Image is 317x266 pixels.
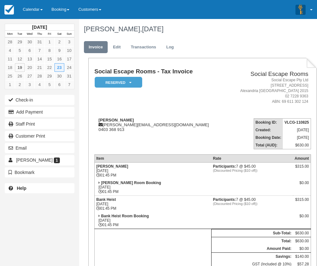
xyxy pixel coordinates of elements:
a: 29 [45,72,54,80]
a: 5 [45,80,54,89]
strong: [PERSON_NAME] [98,118,134,122]
td: $140.00 [293,253,311,261]
h1: [PERSON_NAME], [84,25,312,33]
strong: VLCG-110825 [284,120,309,125]
em: (Discounted Pricing ($10 off)) [213,202,292,206]
img: checkfront-main-nav-mini-logo.png [4,5,14,15]
a: Help [5,183,74,193]
a: 31 [35,38,44,46]
a: 4 [5,46,15,55]
strong: [DATE] [32,25,47,30]
td: $630.00 [283,141,311,149]
th: Savings: [212,253,293,261]
th: Amount Paid: [212,245,293,253]
a: 27 [25,72,35,80]
a: Edit [108,41,125,53]
a: 23 [54,63,64,72]
a: 6 [54,80,64,89]
a: Transactions [126,41,161,53]
a: 6 [25,46,35,55]
strong: Participants [213,197,236,202]
a: 26 [15,72,25,80]
td: $630.00 [293,229,311,237]
a: 3 [64,38,74,46]
a: Staff Print [5,119,74,129]
a: 16 [54,55,64,63]
div: $315.00 [295,197,309,207]
a: 15 [45,55,54,63]
td: [DATE] [283,134,311,141]
a: Log [162,41,179,53]
th: Tue [15,31,25,38]
a: 22 [45,63,54,72]
button: Check-in [5,95,74,105]
strong: Bank Heist [96,197,116,202]
a: 29 [15,38,25,46]
td: 7 @ $45.00 [212,163,293,179]
th: Mon [5,31,15,38]
a: 8 [45,46,54,55]
div: $315.00 [295,164,309,174]
th: Created: [254,126,283,134]
th: Item [94,155,211,163]
a: 18 [5,63,15,72]
strong: [PERSON_NAME] [96,164,128,169]
a: 9 [54,46,64,55]
a: 24 [64,63,74,72]
button: Bookmark [5,167,74,177]
a: [PERSON_NAME] 1 [5,155,74,165]
a: 19 [15,63,25,72]
div: $0.00 [295,214,309,223]
td: 7 @ $45.00 [212,196,293,213]
address: Social Escape Pty Ltd [STREET_ADDRESS] Alexandria [GEOGRAPHIC_DATA] 2015 02 7228 9363 ABN: 69 611... [229,77,308,105]
th: Booking Date: [254,134,283,141]
th: Rate [212,155,293,163]
em: Reserved [95,77,142,88]
th: Sat [54,31,64,38]
td: [DATE] 01:45 PM [94,196,211,213]
a: 31 [64,72,74,80]
a: 3 [25,80,35,89]
td: $630.00 [293,237,311,245]
th: Sub-Total: [212,229,293,237]
a: 2 [15,80,25,89]
a: 1 [45,38,54,46]
a: 30 [25,38,35,46]
a: 13 [25,55,35,63]
td: $0.00 [293,245,311,253]
strong: [PERSON_NAME] Room Booking [101,181,161,185]
h2: Social Escape Rooms [229,71,308,77]
th: Total (AUD): [254,141,283,149]
a: 2 [54,38,64,46]
div: $0.00 [295,181,309,190]
div: [PERSON_NAME][EMAIL_ADDRESS][DOMAIN_NAME] 0403 368 913 [94,118,226,132]
th: Total: [212,237,293,245]
a: 11 [5,55,15,63]
a: 20 [25,63,35,72]
td: [DATE] 01:45 PM [94,212,211,229]
strong: Bank Heist Room Booking [101,214,149,218]
th: Sun [64,31,74,38]
a: 28 [5,38,15,46]
a: 10 [64,46,74,55]
a: 12 [15,55,25,63]
a: 25 [5,72,15,80]
a: 5 [15,46,25,55]
th: Fri [45,31,54,38]
td: [DATE] 01:45 PM [94,163,211,179]
a: 1 [5,80,15,89]
a: 28 [35,72,44,80]
a: Reserved [94,77,140,88]
th: Wed [25,31,35,38]
span: [DATE] [142,25,163,33]
td: [DATE] [283,126,311,134]
span: [PERSON_NAME] [16,158,53,163]
a: 17 [64,55,74,63]
th: Booking ID: [254,119,283,127]
em: (Discounted Pricing ($10 off)) [213,169,292,172]
span: 1 [54,158,60,163]
button: Add Payment [5,107,74,117]
a: 21 [35,63,44,72]
h1: Social Escape Rooms - Tax Invoice [94,68,226,75]
a: 14 [35,55,44,63]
